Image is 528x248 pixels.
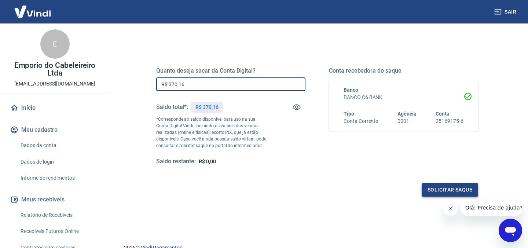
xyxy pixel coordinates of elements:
a: Recebíveis Futuros Online [18,224,101,239]
span: Tipo [344,111,354,117]
button: Sair [493,5,519,19]
h5: Conta recebedora do saque [329,67,478,74]
span: R$ 0,00 [199,158,216,164]
a: Início [9,100,101,116]
h6: BANCO C6 BANK [344,94,463,101]
button: Solicitar saque [422,183,478,197]
img: Vindi [9,0,56,23]
h6: 0001 [397,117,417,125]
p: R$ 370,16 [195,103,219,111]
h5: Saldo total*: [156,103,188,111]
a: Informe de rendimentos [18,171,101,186]
button: Meus recebíveis [9,192,101,208]
iframe: Botão para abrir a janela de mensagens [499,219,522,242]
p: [EMAIL_ADDRESS][DOMAIN_NAME] [14,80,95,88]
h6: 25169175-6 [436,117,463,125]
p: Emporio do Cabeleireiro Ltda [6,62,104,77]
p: *Corresponde ao saldo disponível para uso na sua Conta Digital Vindi. Incluindo os valores das ve... [156,116,268,149]
iframe: Mensagem da empresa [461,200,522,216]
a: Dados da conta [18,138,101,153]
button: Meu cadastro [9,122,101,138]
h6: Conta Corrente [344,117,378,125]
span: Agência [397,111,417,117]
div: E [40,29,70,59]
span: Conta [436,111,450,117]
span: Banco [344,87,358,93]
iframe: Fechar mensagem [443,201,458,216]
h5: Saldo restante: [156,158,196,165]
a: Relatório de Recebíveis [18,208,101,223]
h5: Quanto deseja sacar da Conta Digital? [156,67,305,74]
span: Olá! Precisa de ajuda? [4,5,62,11]
a: Dados de login [18,154,101,169]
